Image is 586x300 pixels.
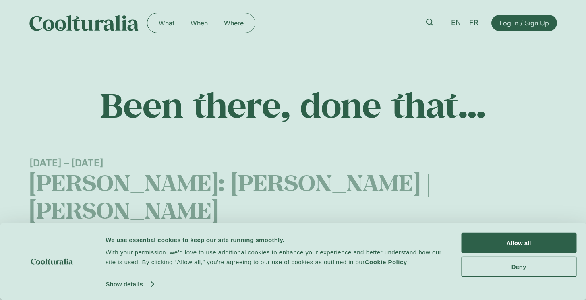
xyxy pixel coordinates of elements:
h1: [PERSON_NAME]: [PERSON_NAME] | [PERSON_NAME] [29,169,557,224]
span: Log In / Sign Up [499,18,549,28]
a: Log In / Sign Up [491,15,557,31]
div: [DATE] – [DATE] [29,157,557,169]
button: Allow all [461,233,576,253]
a: What [151,17,182,29]
p: Been there, done that… [29,85,557,125]
img: logo [31,259,73,265]
span: FR [469,19,478,27]
a: Where [216,17,252,29]
span: With your permission, we’d love to use additional cookies to enhance your experience and better u... [106,249,441,265]
a: Show details [106,278,153,290]
span: EN [451,19,461,27]
span: . [407,259,409,265]
a: When [182,17,216,29]
nav: Menu [151,17,252,29]
a: EN [447,17,465,29]
a: Cookie Policy [365,259,407,265]
div: We use essential cookies to keep our site running smoothly. [106,235,452,244]
button: Deny [461,256,576,277]
a: FR [465,17,482,29]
